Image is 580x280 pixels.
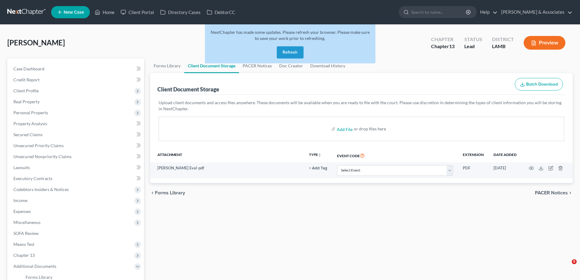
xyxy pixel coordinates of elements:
span: Property Analysis [13,121,47,126]
button: PACER Notices chevron_right [535,190,573,195]
span: 5 [572,259,577,264]
a: Home [92,7,118,18]
button: Preview [524,36,565,50]
a: SOFA Review [9,228,144,239]
a: Secured Claims [9,129,144,140]
td: [DATE] [489,162,522,178]
span: [PERSON_NAME] [7,38,65,47]
div: LAMB [492,43,514,50]
span: Miscellaneous [13,220,40,225]
div: Lead [464,43,482,50]
div: Chapter [431,36,455,43]
span: 13 [449,43,455,49]
i: chevron_right [568,190,573,195]
span: Forms Library [26,275,52,280]
span: SOFA Review [13,231,39,236]
span: Chapter 13 [13,253,35,258]
input: Search by name... [411,6,467,18]
div: Status [464,36,482,43]
th: Attachment [150,148,304,162]
span: Client Profile [13,88,39,93]
td: PDF [458,162,489,178]
span: Unsecured Nonpriority Claims [13,154,72,159]
span: Forms Library [155,190,185,195]
th: Extension [458,148,489,162]
a: Lawsuits [9,162,144,173]
span: PACER Notices [535,190,568,195]
span: Lawsuits [13,165,30,170]
div: District [492,36,514,43]
span: Personal Property [13,110,48,115]
span: Codebtors Insiders & Notices [13,187,69,192]
span: Credit Report [13,77,40,82]
span: New Case [64,10,84,15]
span: NextChapter has made some updates. Please refresh your browser. Please make sure to save your wor... [211,30,370,41]
th: Event Code [332,148,458,162]
div: or drop files here [354,126,386,132]
span: Means Test [13,242,34,247]
a: Client Portal [118,7,157,18]
div: Client Document Storage [157,86,219,93]
a: DebtorCC [204,7,238,18]
a: Executory Contracts [9,173,144,184]
a: Client Document Storage [184,58,239,73]
td: [PERSON_NAME] Eval-pdf [150,162,304,178]
span: Real Property [13,99,40,104]
a: + Add Tag [309,165,327,171]
a: Case Dashboard [9,63,144,74]
button: Refresh [277,46,304,58]
span: Case Dashboard [13,66,44,71]
a: Directory Cases [157,7,204,18]
button: chevron_left Forms Library [150,190,185,195]
span: Unsecured Priority Claims [13,143,64,148]
div: Chapter [431,43,455,50]
span: Additional Documents [13,264,56,269]
span: Secured Claims [13,132,43,137]
span: Executory Contracts [13,176,52,181]
button: TYPEunfold_more [309,153,322,157]
i: chevron_left [150,190,155,195]
span: Income [13,198,27,203]
span: Batch Download [526,82,558,87]
a: [PERSON_NAME] & Associates [498,7,572,18]
button: + Add Tag [309,166,327,170]
p: Upload client documents and access files anywhere. These documents will be available when you are... [159,100,564,112]
a: Help [477,7,497,18]
a: Credit Report [9,74,144,85]
iframe: Intercom live chat [559,259,574,274]
a: Property Analysis [9,118,144,129]
i: unfold_more [318,153,322,157]
a: Unsecured Priority Claims [9,140,144,151]
button: Batch Download [515,78,563,91]
a: Unsecured Nonpriority Claims [9,151,144,162]
a: Forms Library [150,58,184,73]
th: Date added [489,148,522,162]
span: Expenses [13,209,31,214]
